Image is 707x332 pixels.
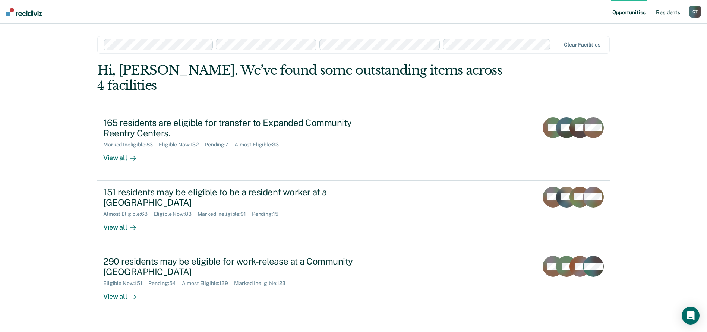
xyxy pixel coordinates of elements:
div: Marked Ineligible : 91 [198,211,252,217]
div: 290 residents may be eligible for work-release at a Community [GEOGRAPHIC_DATA] [103,256,365,278]
button: CT [689,6,701,18]
div: Pending : 7 [205,142,234,148]
div: Almost Eligible : 68 [103,211,154,217]
div: Almost Eligible : 33 [234,142,285,148]
div: Eligible Now : 151 [103,280,148,287]
div: 151 residents may be eligible to be a resident worker at a [GEOGRAPHIC_DATA] [103,187,365,208]
div: C T [689,6,701,18]
div: Pending : 15 [252,211,284,217]
div: View all [103,287,145,301]
div: Eligible Now : 83 [154,211,198,217]
img: Recidiviz [6,8,42,16]
div: View all [103,148,145,162]
div: Pending : 54 [148,280,182,287]
div: Hi, [PERSON_NAME]. We’ve found some outstanding items across 4 facilities [97,63,507,93]
div: Marked Ineligible : 53 [103,142,159,148]
a: 165 residents are eligible for transfer to Expanded Community Reentry Centers.Marked Ineligible:5... [97,111,610,181]
div: Open Intercom Messenger [682,307,700,325]
div: View all [103,217,145,232]
div: Clear facilities [564,42,600,48]
a: 151 residents may be eligible to be a resident worker at a [GEOGRAPHIC_DATA]Almost Eligible:68Eli... [97,181,610,250]
a: 290 residents may be eligible for work-release at a Community [GEOGRAPHIC_DATA]Eligible Now:151Pe... [97,250,610,319]
div: Eligible Now : 132 [159,142,205,148]
div: 165 residents are eligible for transfer to Expanded Community Reentry Centers. [103,117,365,139]
div: Almost Eligible : 139 [182,280,234,287]
div: Marked Ineligible : 123 [234,280,291,287]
